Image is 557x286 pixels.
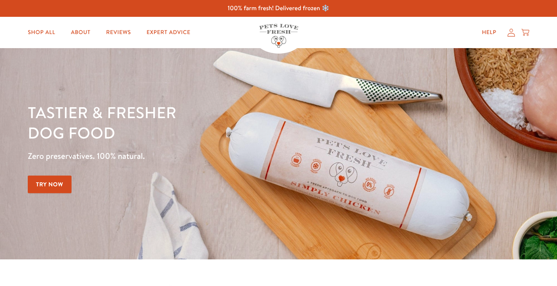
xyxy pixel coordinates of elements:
a: Shop All [21,25,61,40]
a: Try Now [28,176,72,193]
img: Pets Love Fresh [259,24,298,48]
a: Expert Advice [140,25,197,40]
p: Zero preservatives. 100% natural. [28,149,362,163]
h1: Tastier & fresher dog food [28,102,362,143]
a: Help [476,25,503,40]
a: Reviews [100,25,137,40]
a: About [64,25,97,40]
